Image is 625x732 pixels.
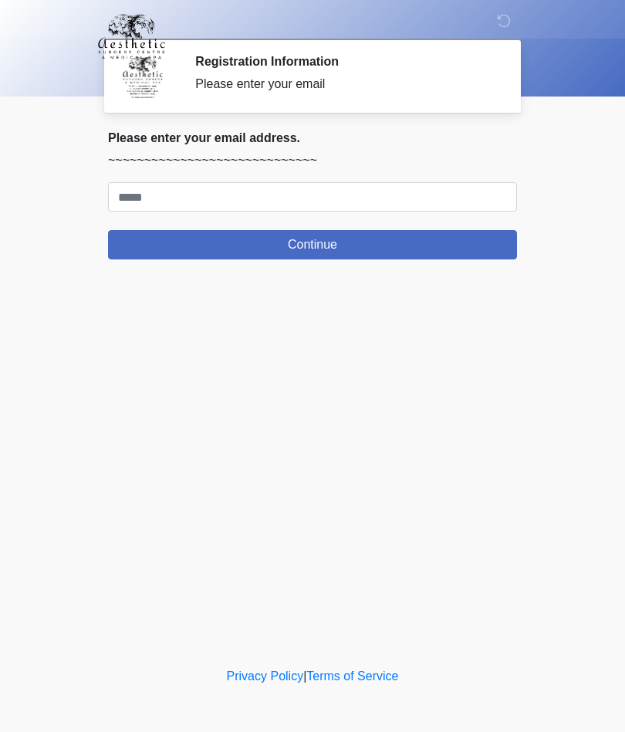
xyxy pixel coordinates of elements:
[306,669,398,683] a: Terms of Service
[120,54,166,100] img: Agent Avatar
[108,151,517,170] p: ~~~~~~~~~~~~~~~~~~~~~~~~~~~~~
[93,12,171,61] img: Aesthetic Surgery Centre, PLLC Logo
[195,75,494,93] div: Please enter your email
[227,669,304,683] a: Privacy Policy
[303,669,306,683] a: |
[108,130,517,145] h2: Please enter your email address.
[108,230,517,259] button: Continue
